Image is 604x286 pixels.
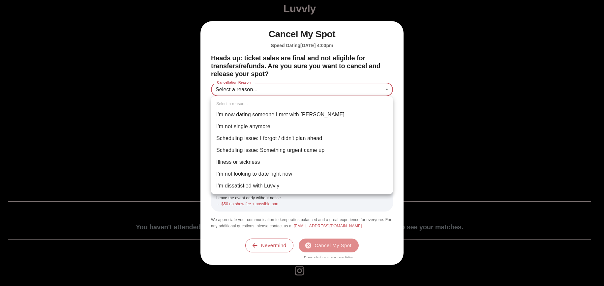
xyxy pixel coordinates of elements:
li: Scheduling issue: Something urgent came up [211,144,393,156]
li: Illness or sickness [211,156,393,168]
li: I'm dissatisfied with Luvvly [211,180,393,192]
li: I'm now dating someone I met with [PERSON_NAME] [211,109,393,121]
li: I'm not looking to date right now [211,168,393,180]
li: I'm not single anymore [211,121,393,132]
li: Scheduling issue: I forgot / didn't plan ahead [211,132,393,144]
